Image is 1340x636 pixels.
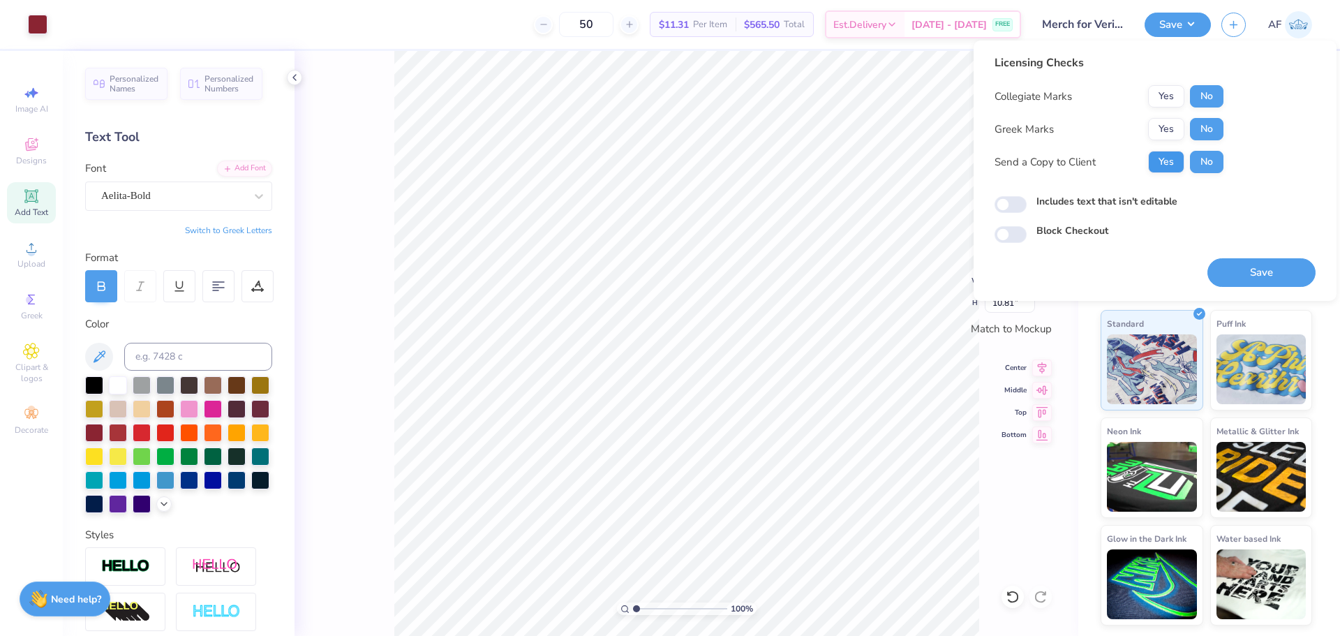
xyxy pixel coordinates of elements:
span: Center [1002,363,1027,373]
span: Greek [21,310,43,321]
img: Negative Space [192,604,241,620]
img: Puff Ink [1216,334,1306,404]
span: Glow in the Dark Ink [1107,531,1186,546]
span: Decorate [15,424,48,436]
img: Metallic & Glitter Ink [1216,442,1306,512]
span: Add Text [15,207,48,218]
button: Save [1207,258,1316,287]
input: Untitled Design [1032,10,1134,38]
span: Total [784,17,805,32]
button: Yes [1148,118,1184,140]
div: Format [85,250,274,266]
div: Greek Marks [995,121,1054,138]
span: Puff Ink [1216,316,1246,331]
label: Includes text that isn't editable [1036,194,1177,209]
span: FREE [995,20,1010,29]
span: Designs [16,155,47,166]
img: Ana Francesca Bustamante [1285,11,1312,38]
button: Yes [1148,85,1184,108]
div: Styles [85,527,272,543]
div: Color [85,316,272,332]
img: Shadow [192,558,241,575]
span: Water based Ink [1216,531,1281,546]
span: Bottom [1002,430,1027,440]
div: Licensing Checks [995,54,1223,71]
input: – – [559,12,613,37]
span: Top [1002,408,1027,417]
img: Stroke [101,559,150,575]
span: Middle [1002,385,1027,395]
button: Switch to Greek Letters [185,225,272,236]
div: Add Font [217,161,272,177]
div: Text Tool [85,128,272,147]
span: Personalized Numbers [204,74,254,94]
span: 100 % [731,602,753,615]
img: Water based Ink [1216,549,1306,619]
span: Per Item [693,17,727,32]
input: e.g. 7428 c [124,343,272,371]
button: Save [1145,13,1211,37]
img: 3d Illusion [101,601,150,623]
img: Standard [1107,334,1197,404]
span: Image AI [15,103,48,114]
button: No [1190,151,1223,173]
span: AF [1268,17,1281,33]
span: Est. Delivery [833,17,886,32]
strong: Need help? [51,593,101,606]
span: Standard [1107,316,1144,331]
button: No [1190,118,1223,140]
img: Neon Ink [1107,442,1197,512]
span: Upload [17,258,45,269]
img: Glow in the Dark Ink [1107,549,1197,619]
span: Personalized Names [110,74,159,94]
span: [DATE] - [DATE] [911,17,987,32]
span: Metallic & Glitter Ink [1216,424,1299,438]
span: Clipart & logos [7,362,56,384]
div: Send a Copy to Client [995,154,1096,170]
div: Collegiate Marks [995,89,1072,105]
label: Block Checkout [1036,223,1108,238]
button: No [1190,85,1223,108]
span: $11.31 [659,17,689,32]
span: $565.50 [744,17,780,32]
span: Neon Ink [1107,424,1141,438]
button: Yes [1148,151,1184,173]
label: Font [85,161,106,177]
a: AF [1268,11,1312,38]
